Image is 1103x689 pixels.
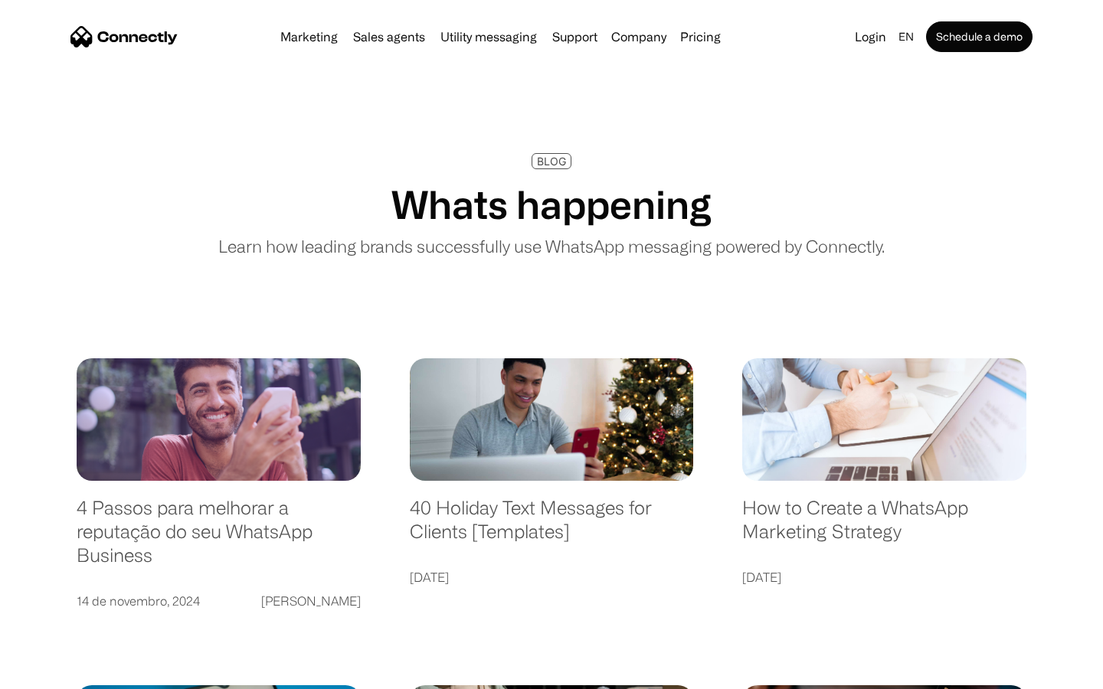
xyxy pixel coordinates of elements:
div: [DATE] [742,567,781,588]
p: Learn how leading brands successfully use WhatsApp messaging powered by Connectly. [218,233,885,259]
div: BLOG [537,155,566,167]
ul: Language list [31,662,92,684]
h1: Whats happening [391,181,712,227]
div: Company [611,26,666,47]
aside: Language selected: English [15,662,92,684]
a: 4 Passos para melhorar a reputação do seu WhatsApp Business [77,496,361,582]
a: Utility messaging [434,31,543,43]
a: Schedule a demo [926,21,1033,52]
a: How to Create a WhatsApp Marketing Strategy [742,496,1026,558]
a: Login [849,26,892,47]
a: Support [546,31,604,43]
div: 14 de novembro, 2024 [77,590,200,612]
div: en [892,26,923,47]
div: [DATE] [410,567,449,588]
a: Marketing [274,31,344,43]
div: [PERSON_NAME] [261,590,361,612]
a: Sales agents [347,31,431,43]
div: Company [607,26,671,47]
a: Pricing [674,31,727,43]
div: en [898,26,914,47]
a: 40 Holiday Text Messages for Clients [Templates] [410,496,694,558]
a: home [70,25,178,48]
